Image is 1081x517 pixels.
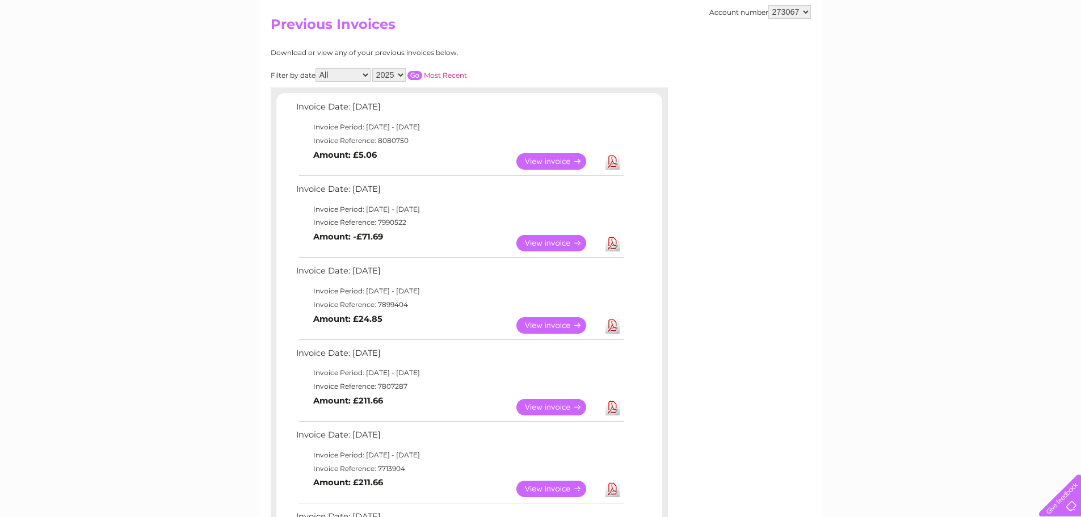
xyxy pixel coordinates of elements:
[293,462,625,476] td: Invoice Reference: 7713904
[516,481,600,497] a: View
[313,150,377,160] b: Amount: £5.06
[293,263,625,284] td: Invoice Date: [DATE]
[293,427,625,448] td: Invoice Date: [DATE]
[293,366,625,380] td: Invoice Period: [DATE] - [DATE]
[982,48,999,57] a: Blog
[1006,48,1033,57] a: Contact
[293,380,625,393] td: Invoice Reference: 7807287
[1044,48,1070,57] a: Log out
[293,134,625,148] td: Invoice Reference: 8080750
[271,68,569,82] div: Filter by date
[709,5,811,19] div: Account number
[605,399,620,415] a: Download
[941,48,975,57] a: Telecoms
[293,448,625,462] td: Invoice Period: [DATE] - [DATE]
[605,481,620,497] a: Download
[293,120,625,134] td: Invoice Period: [DATE] - [DATE]
[424,71,467,79] a: Most Recent
[293,284,625,298] td: Invoice Period: [DATE] - [DATE]
[293,216,625,229] td: Invoice Reference: 7990522
[605,153,620,170] a: Download
[273,6,809,55] div: Clear Business is a trading name of Verastar Limited (registered in [GEOGRAPHIC_DATA] No. 3667643...
[516,399,600,415] a: View
[313,396,383,406] b: Amount: £211.66
[881,48,903,57] a: Water
[293,346,625,367] td: Invoice Date: [DATE]
[313,232,383,242] b: Amount: -£71.69
[605,235,620,251] a: Download
[293,182,625,203] td: Invoice Date: [DATE]
[605,317,620,334] a: Download
[313,314,382,324] b: Amount: £24.85
[910,48,935,57] a: Energy
[293,298,625,312] td: Invoice Reference: 7899404
[516,317,600,334] a: View
[313,477,383,487] b: Amount: £211.66
[293,203,625,216] td: Invoice Period: [DATE] - [DATE]
[293,99,625,120] td: Invoice Date: [DATE]
[271,49,569,57] div: Download or view any of your previous invoices below.
[516,235,600,251] a: View
[271,16,811,38] h2: Previous Invoices
[38,30,96,64] img: logo.png
[867,6,945,20] a: 0333 014 3131
[516,153,600,170] a: View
